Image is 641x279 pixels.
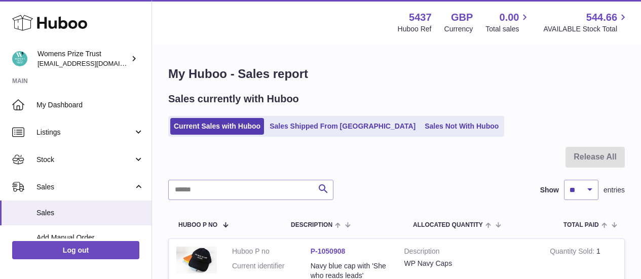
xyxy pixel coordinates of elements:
strong: 5437 [409,11,432,24]
a: Current Sales with Huboo [170,118,264,135]
span: Sales [36,182,133,192]
span: Total paid [563,222,599,228]
label: Show [540,185,559,195]
a: 544.66 AVAILABLE Stock Total [543,11,629,34]
dt: Huboo P no [232,247,311,256]
div: Huboo Ref [398,24,432,34]
a: Sales Shipped From [GEOGRAPHIC_DATA] [266,118,419,135]
a: P-1050908 [311,247,346,255]
h2: Sales currently with Huboo [168,92,299,106]
span: Stock [36,155,133,165]
span: Total sales [485,24,531,34]
h1: My Huboo - Sales report [168,66,625,82]
img: info@womensprizeforfiction.co.uk [12,51,27,66]
span: [EMAIL_ADDRESS][DOMAIN_NAME] [37,59,149,67]
span: entries [604,185,625,195]
span: Sales [36,208,144,218]
span: 544.66 [586,11,617,24]
span: My Dashboard [36,100,144,110]
span: Listings [36,128,133,137]
div: Currency [444,24,473,34]
div: WP Navy Caps [404,259,535,268]
span: ALLOCATED Quantity [413,222,483,228]
span: Huboo P no [178,222,217,228]
span: Add Manual Order [36,233,144,243]
strong: Quantity Sold [550,247,596,258]
img: 54371754924356.jpg [176,247,217,273]
span: AVAILABLE Stock Total [543,24,629,34]
strong: Description [404,247,535,259]
a: 0.00 Total sales [485,11,531,34]
span: 0.00 [500,11,519,24]
a: Log out [12,241,139,259]
span: Description [291,222,332,228]
div: Womens Prize Trust [37,49,129,68]
strong: GBP [451,11,473,24]
a: Sales Not With Huboo [421,118,502,135]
